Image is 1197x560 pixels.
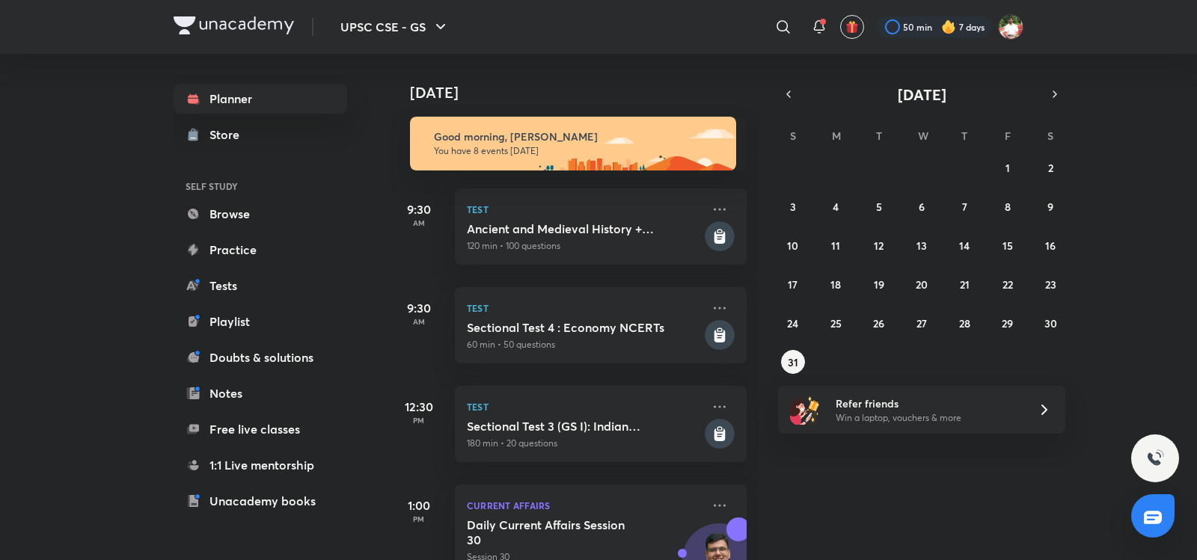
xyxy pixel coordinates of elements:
[961,129,967,143] abbr: Thursday
[1048,161,1053,175] abbr: August 2, 2025
[467,496,702,514] p: Current Affairs
[1146,449,1164,467] img: ttu
[799,84,1044,105] button: [DATE]
[1047,200,1053,214] abbr: August 9, 2025
[174,342,347,372] a: Doubts & solutions
[998,14,1023,40] img: Shashank Soni
[781,350,805,374] button: August 31, 2025
[918,129,928,143] abbr: Wednesday
[916,316,927,330] abbr: August 27, 2025
[910,272,934,296] button: August 20, 2025
[910,311,934,335] button: August 27, 2025
[1038,272,1062,296] button: August 23, 2025
[174,414,347,444] a: Free live classes
[331,12,459,42] button: UPSC CSE - GS
[389,398,449,416] h5: 12:30
[960,277,970,292] abbr: August 21, 2025
[467,200,702,218] p: Test
[174,173,347,199] h6: SELF STUDY
[959,239,970,253] abbr: August 14, 2025
[1044,316,1057,330] abbr: August 30, 2025
[174,307,347,336] a: Playlist
[1038,156,1062,179] button: August 2, 2025
[389,200,449,218] h5: 9:30
[1045,239,1056,253] abbr: August 16, 2025
[952,233,976,257] button: August 14, 2025
[467,221,702,236] h5: Ancient and Medieval History + Current Affairs
[174,120,347,150] a: Store
[788,277,798,292] abbr: August 17, 2025
[910,233,934,257] button: August 13, 2025
[174,199,347,229] a: Browse
[781,272,805,296] button: August 17, 2025
[1047,129,1053,143] abbr: Saturday
[876,129,882,143] abbr: Tuesday
[996,156,1020,179] button: August 1, 2025
[824,272,848,296] button: August 18, 2025
[824,194,848,218] button: August 4, 2025
[174,235,347,265] a: Practice
[781,233,805,257] button: August 10, 2025
[1045,277,1056,292] abbr: August 23, 2025
[876,200,882,214] abbr: August 5, 2025
[467,517,653,547] h5: Daily Current Affairs Session 30
[959,316,970,330] abbr: August 28, 2025
[467,338,702,351] p: 60 min • 50 questions
[832,129,841,143] abbr: Monday
[174,16,294,38] a: Company Logo
[781,194,805,218] button: August 3, 2025
[209,126,248,144] div: Store
[467,419,702,434] h5: Sectional Test 3 (GS I): Indian Geography + Current Affairs
[467,239,702,253] p: 120 min • 100 questions
[898,84,946,105] span: [DATE]
[1038,311,1062,335] button: August 30, 2025
[824,233,848,257] button: August 11, 2025
[952,194,976,218] button: August 7, 2025
[410,84,762,102] h4: [DATE]
[389,416,449,425] p: PM
[1002,239,1013,253] abbr: August 15, 2025
[787,239,798,253] abbr: August 10, 2025
[467,299,702,317] p: Test
[996,233,1020,257] button: August 15, 2025
[845,20,859,34] img: avatar
[831,239,840,253] abbr: August 11, 2025
[174,486,347,516] a: Unacademy books
[389,299,449,317] h5: 9:30
[867,272,891,296] button: August 19, 2025
[919,200,925,214] abbr: August 6, 2025
[389,218,449,227] p: AM
[836,411,1020,425] p: Win a laptop, vouchers & more
[1005,200,1011,214] abbr: August 8, 2025
[873,316,884,330] abbr: August 26, 2025
[867,194,891,218] button: August 5, 2025
[467,320,702,335] h5: Sectional Test 4 : Economy NCERTs
[389,514,449,523] p: PM
[790,395,820,425] img: referral
[467,398,702,416] p: Test
[916,239,927,253] abbr: August 13, 2025
[840,15,864,39] button: avatar
[867,311,891,335] button: August 26, 2025
[410,117,736,170] img: morning
[941,19,956,34] img: streak
[174,16,294,34] img: Company Logo
[174,84,347,114] a: Planner
[824,311,848,335] button: August 25, 2025
[836,396,1020,411] h6: Refer friends
[787,316,798,330] abbr: August 24, 2025
[874,277,884,292] abbr: August 19, 2025
[1038,233,1062,257] button: August 16, 2025
[1005,161,1010,175] abbr: August 1, 2025
[962,200,967,214] abbr: August 7, 2025
[790,129,796,143] abbr: Sunday
[916,277,928,292] abbr: August 20, 2025
[874,239,884,253] abbr: August 12, 2025
[788,355,798,369] abbr: August 31, 2025
[434,145,723,157] p: You have 8 events [DATE]
[1002,316,1013,330] abbr: August 29, 2025
[389,317,449,326] p: AM
[389,496,449,514] h5: 1:00
[467,437,702,450] p: 180 min • 20 questions
[867,233,891,257] button: August 12, 2025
